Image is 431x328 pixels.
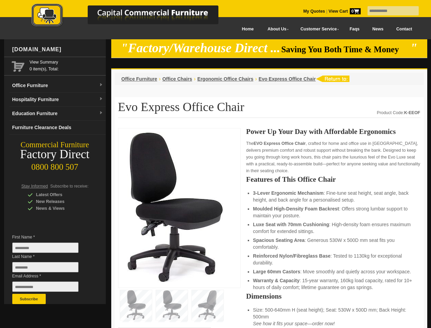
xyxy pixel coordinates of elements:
em: "Factory/Warehouse Direct ... [121,41,280,55]
strong: Spacious Seating Area [253,237,304,243]
li: : High-density foam ensures maximum comfort for extended sittings. [253,221,413,235]
a: News [366,22,390,37]
a: About Us [260,22,293,37]
a: Office Chairs [162,76,192,82]
strong: EVO Express Office Chair [254,141,306,146]
a: Office Furniture [121,76,157,82]
span: 0 item(s), Total: [30,59,103,71]
img: Comfortable Evo Express Office Chair with 70mm high-density foam seat and large 60mm castors. [122,132,224,282]
a: Contact [390,22,418,37]
input: Email Address * [12,282,78,292]
span: Stay Informed [21,184,48,189]
a: Customer Service [293,22,343,37]
li: : Offers strong lumbar support to maintain your posture. [253,205,413,219]
em: " [410,41,417,55]
span: Subscribe to receive: [50,184,88,189]
li: › [255,76,257,82]
strong: View Cart [329,9,361,14]
strong: Warranty & Capacity [253,278,299,283]
strong: Large 60mm Castors [253,269,300,274]
p: The , crafted for home and office use in [GEOGRAPHIC_DATA], delivers premium comfort and robust s... [246,140,420,174]
a: Education Furnituredropdown [10,107,106,121]
li: : Tested to 1130kg for exceptional durability. [253,252,413,266]
span: Email Address * [12,273,89,279]
a: Capital Commercial Furniture Logo [13,3,252,30]
input: First Name * [12,243,78,253]
li: › [159,76,161,82]
li: › [194,76,196,82]
strong: Reinforced Nylon/Fibreglass Base [253,253,330,259]
a: My Quotes [303,9,325,14]
img: Capital Commercial Furniture Logo [13,3,252,28]
div: Latest Offers [28,191,92,198]
div: Commercial Furniture [4,140,106,150]
li: : Generous 530W x 500D mm seat fits you comfortably. [253,237,413,250]
div: [DOMAIN_NAME] [10,39,106,60]
h1: Evo Express Office Chair [118,100,420,118]
button: Subscribe [12,294,46,304]
a: View Summary [30,59,103,66]
img: dropdown [99,83,103,87]
img: dropdown [99,97,103,101]
a: Hospitality Furnituredropdown [10,93,106,107]
div: New Releases [28,198,92,205]
strong: Moulded High-Density Foam Backrest [253,206,339,211]
span: 0 [350,8,361,14]
a: View Cart0 [327,9,360,14]
div: News & Views [28,205,92,212]
span: First Name * [12,234,89,241]
img: dropdown [99,111,103,115]
span: Last Name * [12,253,89,260]
a: Ergonomic Office Chairs [197,76,253,82]
div: 0800 800 507 [4,159,106,172]
img: return to [316,76,349,82]
em: See how it fits your space—order now! [253,321,335,326]
span: Saving You Both Time & Money [281,45,409,54]
h2: Power Up Your Day with Affordable Ergonomics [246,128,420,135]
li: : 15-year warranty, 160kg load capacity, rated for 10+ hours of daily comfort; lifetime guarantee... [253,277,413,291]
div: Product Code: [377,109,420,116]
a: Furniture Clearance Deals [10,121,106,135]
strong: K-EEOF [404,110,420,115]
div: Factory Direct [4,150,106,159]
a: Faqs [343,22,366,37]
h2: Dimensions [246,293,420,300]
strong: 3-Lever Ergonomic Mechanism [253,190,324,196]
li: : Move smoothly and quietly across your workspace. [253,268,413,275]
h2: Features of This Office Chair [246,176,420,183]
a: Office Furnituredropdown [10,79,106,93]
strong: Luxe Seat with 70mm Cushioning [253,222,329,227]
li: Size: 500-640mm H (seat height); Seat: 530W x 500D mm; Back Height: 500mm [253,306,413,327]
li: : Fine-tune seat height, seat angle, back height, and back angle for a personalised setup. [253,190,413,203]
a: Evo Express Office Chair [259,76,316,82]
input: Last Name * [12,262,78,272]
